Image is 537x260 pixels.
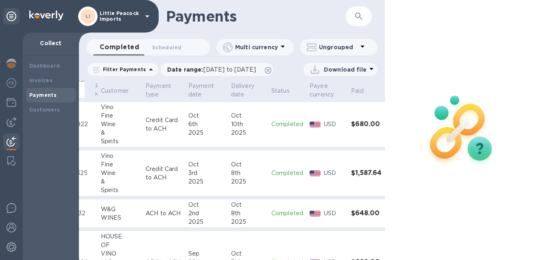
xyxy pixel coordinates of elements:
div: 2nd [188,209,225,218]
span: Paid [351,87,374,95]
span: Payment date [188,82,225,99]
div: Date range:[DATE] to [DATE] [161,63,273,76]
h3: $648.00 [351,210,386,217]
div: Unpin categories [3,8,20,24]
div: 8th [231,169,265,177]
p: Little Peacock Imports [100,11,140,22]
div: W&G [101,205,139,214]
p: USD [324,169,345,177]
div: Vino [101,152,139,160]
img: USD [310,211,321,216]
p: Download file [324,66,367,74]
div: Spirits [101,137,139,146]
h3: $680.00 [351,120,386,128]
span: Status [271,87,300,95]
img: Wallets [7,98,16,107]
p: Credit Card to ACH [146,116,182,133]
p: Payment type [146,82,171,99]
div: 2025 [188,177,225,186]
div: Sep [188,249,225,258]
p: Payment № [95,82,121,99]
div: OF [101,241,139,249]
div: HOUSE [101,232,139,241]
p: USD [324,120,345,129]
div: Oct [231,160,265,169]
div: Wine [101,120,139,129]
p: Delivery date [231,82,254,99]
p: Customer [101,87,129,95]
div: 2025 [188,129,225,137]
p: Status [271,87,290,95]
div: Fine [101,160,139,169]
span: Scheduled [152,43,181,52]
div: 10th [231,120,265,129]
div: 2025 [231,218,265,226]
div: Vino [101,103,139,111]
div: WINES [101,214,139,222]
b: Invoices [29,77,52,83]
p: Credit Card to ACH [146,165,182,182]
span: Customer [101,87,139,95]
div: 3rd [188,169,225,177]
b: Payments [29,92,57,98]
div: Oct [188,111,225,120]
div: 8th [231,209,265,218]
p: Payee currency [310,82,334,99]
div: 2025 [188,218,225,226]
div: Oct [231,111,265,120]
div: & [101,129,139,137]
p: Ungrouped [319,43,358,51]
b: LI [85,13,91,19]
p: Payment date [188,82,214,99]
div: Oct [188,160,225,169]
p: USD [324,209,345,218]
p: Completed [271,120,303,129]
div: 2025 [231,177,265,186]
span: Payment № [95,82,131,99]
span: Payee currency [310,82,345,99]
div: Oct [231,249,265,258]
div: 2025 [231,129,265,137]
img: Logo [29,11,63,20]
p: Multi currency [235,43,278,51]
div: Oct [188,201,225,209]
b: Customers [29,107,60,113]
span: Delivery date [231,82,265,99]
h1: Payments [166,8,346,25]
span: Completed [100,42,139,53]
p: Completed [271,209,303,218]
b: Dashboard [29,63,60,69]
div: 6th [188,120,225,129]
div: Spirits [101,186,139,194]
p: Paid [351,87,364,95]
div: & [101,177,139,186]
h3: $1,587.64 [351,169,386,177]
p: Collect [29,39,72,47]
p: Filter Payments [100,66,146,73]
img: USD [310,122,321,127]
span: [DATE] to [DATE] [203,66,256,73]
p: ACH to ACH [146,209,182,218]
div: VINO [101,249,139,258]
p: Completed [271,169,303,177]
div: Fine [101,111,139,120]
div: Oct [231,201,265,209]
img: USD [310,170,321,176]
span: Payment type [146,82,182,99]
div: Wine [101,169,139,177]
p: Date range : [167,66,260,74]
img: Foreign exchange [7,78,16,88]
